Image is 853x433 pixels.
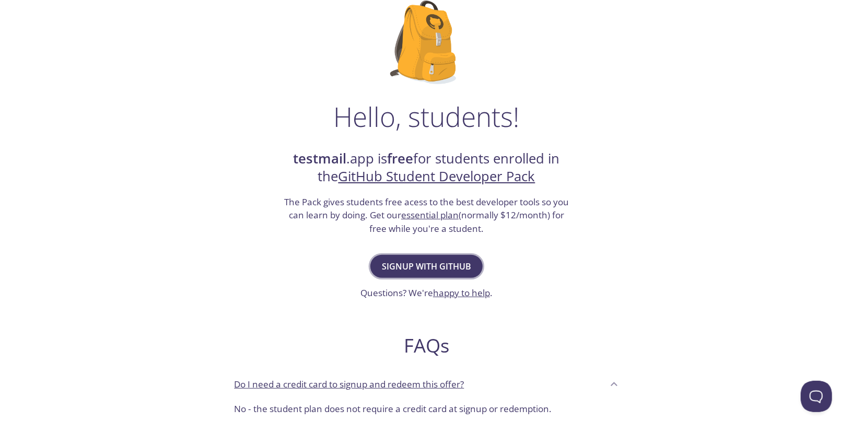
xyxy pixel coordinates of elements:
[388,149,414,168] strong: free
[226,334,627,357] h2: FAQs
[390,1,463,84] img: github-student-backpack.png
[370,255,483,278] button: Signup with GitHub
[283,195,570,236] h3: The Pack gives students free acess to the best developer tools so you can learn by doing. Get our...
[801,381,832,412] iframe: Help Scout Beacon - Open
[382,259,471,274] span: Signup with GitHub
[226,370,627,398] div: Do I need a credit card to signup and redeem this offer?
[235,378,464,391] p: Do I need a credit card to signup and redeem this offer?
[433,287,490,299] a: happy to help
[283,150,570,186] h2: .app is for students enrolled in the
[226,398,627,424] div: Do I need a credit card to signup and redeem this offer?
[235,402,619,416] p: No - the student plan does not require a credit card at signup or redemption.
[338,167,535,185] a: GitHub Student Developer Pack
[360,286,493,300] h3: Questions? We're .
[334,101,520,132] h1: Hello, students!
[401,209,459,221] a: essential plan
[294,149,347,168] strong: testmail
